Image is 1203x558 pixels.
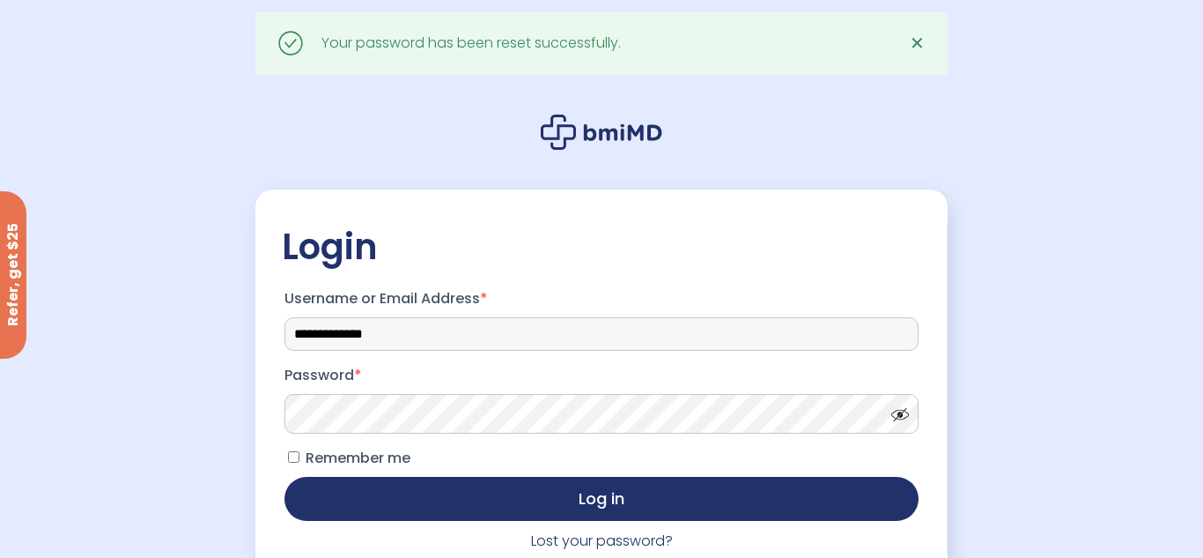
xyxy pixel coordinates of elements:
span: ✕ [910,31,925,56]
label: Username or Email Address [284,285,919,313]
button: Log in [284,477,919,521]
span: Remember me [306,448,410,468]
label: Password [284,361,919,390]
h2: Login [282,225,921,269]
input: Remember me [288,451,299,463]
a: Lost your password? [531,531,673,551]
div: Your password has been reset successfully. [321,31,621,56]
a: ✕ [899,26,934,61]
